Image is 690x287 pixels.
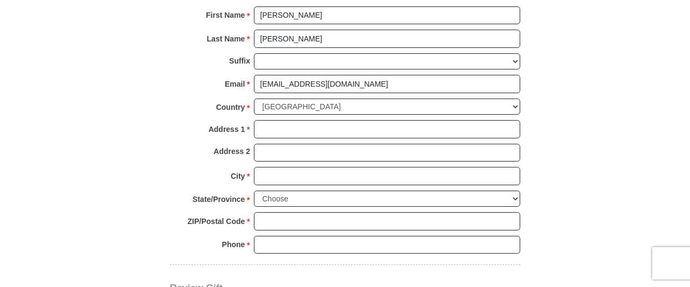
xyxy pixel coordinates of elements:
[206,8,245,23] strong: First Name
[207,31,245,46] strong: Last Name
[222,237,245,252] strong: Phone
[231,169,245,184] strong: City
[213,144,250,159] strong: Address 2
[192,192,245,207] strong: State/Province
[209,122,245,137] strong: Address 1
[188,214,245,229] strong: ZIP/Postal Code
[229,53,250,68] strong: Suffix
[225,76,245,92] strong: Email
[216,100,245,115] strong: Country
